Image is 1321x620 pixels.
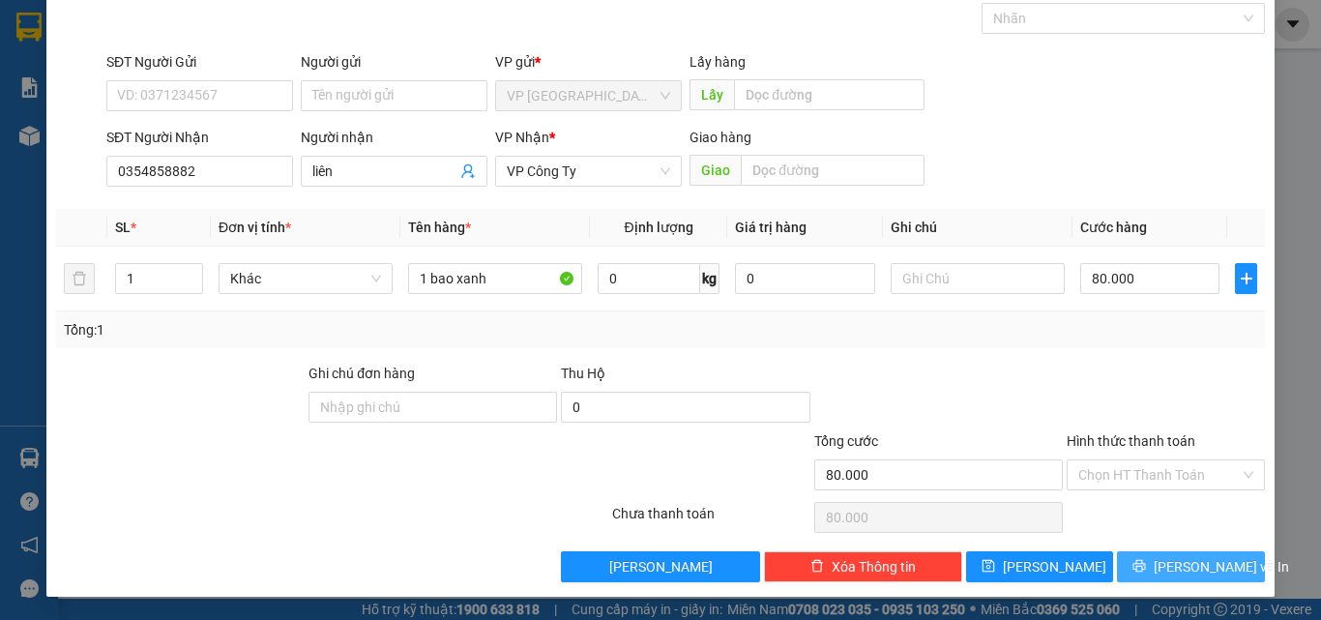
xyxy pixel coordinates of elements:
div: SĐT Người Nhận [106,127,293,148]
span: Lấy hàng [690,54,746,70]
input: 0 [735,263,874,294]
label: Ghi chú đơn hàng [308,366,415,381]
label: Hình thức thanh toán [1067,433,1195,449]
span: Giá trị hàng [735,220,807,235]
span: VP Nhận [495,130,549,145]
span: Giao hàng [690,130,751,145]
span: Tổng cước [814,433,878,449]
span: tuấn [137,137,264,156]
span: Gửi: [8,111,36,130]
button: printer[PERSON_NAME] và In [1117,551,1265,582]
span: printer [1132,559,1146,575]
span: VP Công Ty [507,157,670,186]
th: Ghi chú [883,209,1072,247]
input: VD: Bàn, Ghế [408,263,582,294]
span: VP Tân Bình [507,81,670,110]
button: save[PERSON_NAME] [966,551,1114,582]
div: VP gửi [495,51,682,73]
span: SL [115,220,131,235]
input: Dọc đường [734,79,925,110]
div: Chưa thanh toán [610,503,812,537]
span: Xóa Thông tin [832,556,916,577]
span: Cước hàng [1080,220,1147,235]
span: user-add [460,163,476,179]
button: plus [1235,263,1257,294]
span: 0914026723 - [168,137,264,156]
span: VP Công Ty - [49,137,264,156]
span: Khác [230,264,381,293]
span: Giao [690,155,741,186]
input: Ghi chú đơn hàng [308,392,557,423]
span: save [982,559,995,575]
button: [PERSON_NAME] [561,551,759,582]
span: delete [810,559,824,575]
div: Tổng: 1 [64,319,512,340]
span: VP Tân Bình ĐT: [69,68,271,104]
span: plus [1236,271,1256,286]
span: Định lượng [624,220,692,235]
span: Thu Hộ [561,366,605,381]
img: logo [8,15,66,102]
input: Ghi Chú [891,263,1065,294]
div: Người gửi [301,51,487,73]
span: Tên hàng [408,220,471,235]
span: VP [GEOGRAPHIC_DATA] - [36,111,217,130]
span: Đơn vị tính [219,220,291,235]
span: Lấy [690,79,734,110]
strong: CÔNG TY CP BÌNH TÂM [69,11,262,65]
button: deleteXóa Thông tin [764,551,962,582]
span: [PERSON_NAME] [609,556,713,577]
div: SĐT Người Gửi [106,51,293,73]
span: Nhận: [8,137,264,156]
input: Dọc đường [741,155,925,186]
span: kg [700,263,719,294]
span: [PERSON_NAME] và In [1154,556,1289,577]
div: Người nhận [301,127,487,148]
span: 085 88 555 88 [69,68,271,104]
button: delete [64,263,95,294]
span: [PERSON_NAME] [1003,556,1106,577]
